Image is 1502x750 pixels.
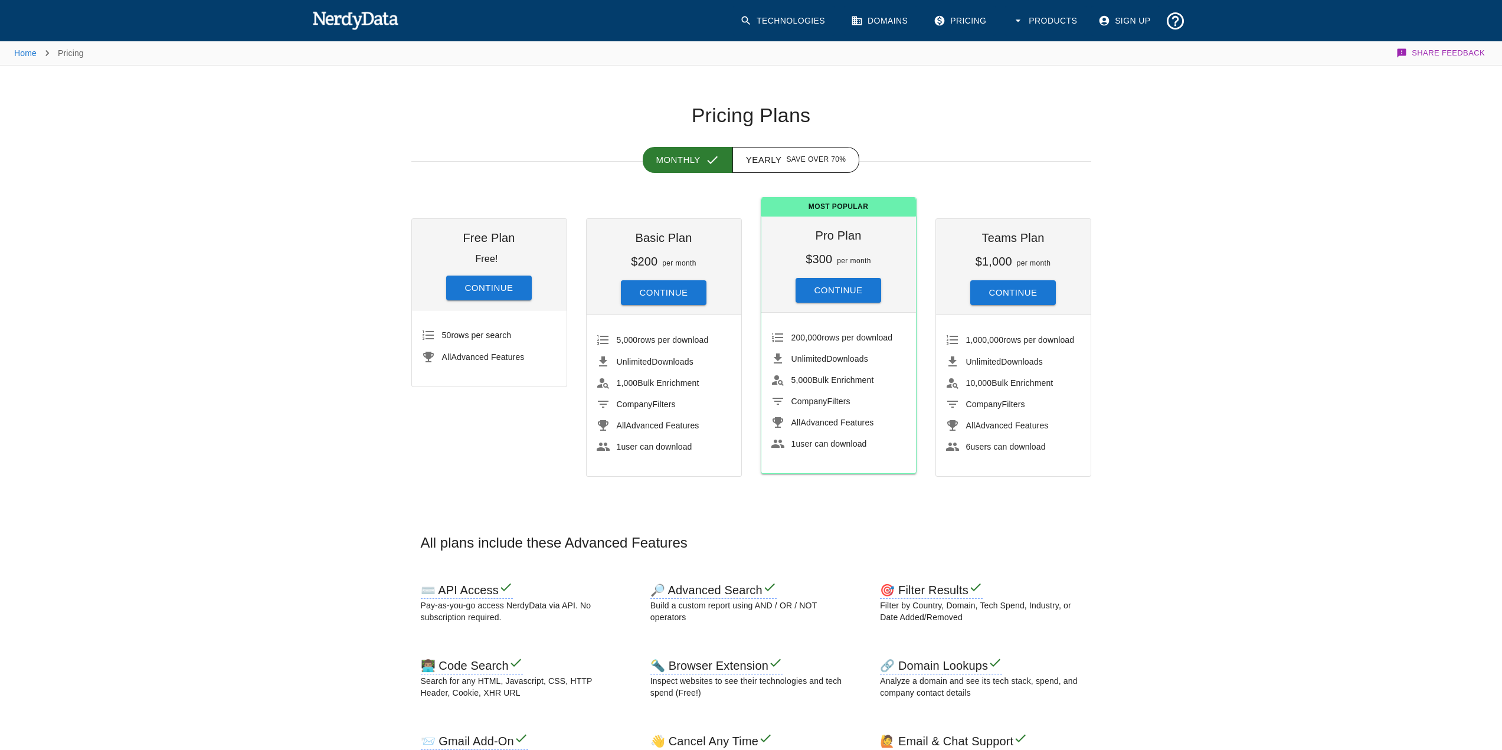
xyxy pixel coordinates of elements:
[442,330,451,340] span: 50
[1017,259,1051,267] span: per month
[475,254,498,264] p: Free!
[617,399,653,409] span: Company
[650,735,773,748] h6: 👋 Cancel Any Time
[421,600,622,623] p: Pay-as-you-go access NerdyData via API. No subscription required.
[732,147,860,173] button: Yearly Save over 70%
[966,335,1075,345] span: rows per download
[650,675,852,699] p: Inspect websites to see their technologies and tech spend (Free!)
[791,375,813,385] span: 5,000
[411,103,1091,128] h1: Pricing Plans
[617,378,699,388] span: Bulk Enrichment
[966,357,1002,366] span: Unlimited
[631,255,657,268] h6: $200
[966,399,1002,409] span: Company
[662,259,696,267] span: per month
[945,228,1081,247] h6: Teams Plan
[791,354,827,363] span: Unlimited
[643,147,733,173] button: Monthly
[791,333,893,342] span: rows per download
[312,8,399,32] img: NerdyData.com
[966,378,1053,388] span: Bulk Enrichment
[617,357,652,366] span: Unlimited
[442,352,451,362] span: All
[837,257,871,265] span: per month
[791,418,874,427] span: Advanced Features
[1005,6,1087,36] button: Products
[617,399,676,409] span: Filters
[844,6,917,36] a: Domains
[596,228,732,247] h6: Basic Plan
[791,439,796,448] span: 1
[650,584,777,599] h6: 🔎 Advanced Search
[421,675,622,699] p: Search for any HTML, Javascript, CSS, HTTP Header, Cookie, XHR URL
[970,280,1056,305] button: Continue
[1160,6,1190,36] button: Support and Documentation
[617,335,709,345] span: rows per download
[421,659,523,674] h6: 👨🏽‍💻 Code Search
[791,439,867,448] span: user can download
[791,418,801,427] span: All
[650,659,783,674] h6: 🔦 Browser Extension
[791,375,874,385] span: Bulk Enrichment
[421,584,513,599] h6: ⌨️ API Access
[966,442,1046,451] span: users can download
[617,378,638,388] span: 1,000
[617,335,638,345] span: 5,000
[617,357,693,366] span: Downloads
[442,352,525,362] span: Advanced Features
[880,600,1081,623] p: Filter by Country, Domain, Tech Spend, Industry, or Date Added/Removed
[791,397,827,406] span: Company
[880,675,1081,699] p: Analyze a domain and see its tech stack, spend, and company contact details
[966,399,1025,409] span: Filters
[617,442,692,451] span: user can download
[1091,6,1160,36] a: Sign Up
[617,421,699,430] span: Advanced Features
[966,421,976,430] span: All
[880,735,1027,748] h6: 🙋 Email & Chat Support
[421,735,528,750] h6: 📨 Gmail Add-On
[621,280,707,305] button: Continue
[880,584,983,599] h6: 🎯 Filter Results
[14,48,37,58] a: Home
[880,659,1002,674] h6: 🔗 Domain Lookups
[733,6,835,36] a: Technologies
[650,600,852,623] p: Build a custom report using AND / OR / NOT operators
[58,47,84,59] p: Pricing
[966,335,1004,345] span: 1,000,000
[927,6,996,36] a: Pricing
[796,278,882,303] button: Continue
[976,255,1012,268] h6: $1,000
[761,198,916,217] span: Most Popular
[771,226,907,245] h6: Pro Plan
[1395,41,1488,65] button: Share Feedback
[806,253,832,266] h6: $300
[446,276,532,300] button: Continue
[617,421,626,430] span: All
[791,333,822,342] span: 200,000
[617,442,621,451] span: 1
[966,357,1043,366] span: Downloads
[411,533,1091,552] h3: All plans include these Advanced Features
[786,154,846,166] span: Save over 70%
[421,228,557,247] h6: Free Plan
[966,442,971,451] span: 6
[791,354,868,363] span: Downloads
[791,397,850,406] span: Filters
[442,330,512,340] span: rows per search
[14,41,84,65] nav: breadcrumb
[966,421,1049,430] span: Advanced Features
[966,378,992,388] span: 10,000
